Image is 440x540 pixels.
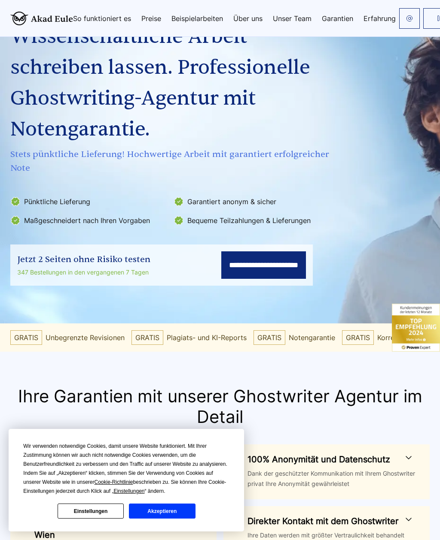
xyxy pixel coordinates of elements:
h3: Direkter Kontakt mit dem Ghostwriter [247,514,410,528]
li: Maßgeschneidert nach Ihren Vorgaben [10,214,168,227]
a: Erfahrung [364,15,396,22]
div: Wir verwenden notwendige Cookies, damit unsere Website funktioniert. Mit Ihrer Zustimmung können ... [23,442,229,496]
span: GRATIS [342,330,374,345]
img: email [406,15,413,22]
a: Unser Team [273,15,312,22]
span: GRATIS [10,330,42,345]
img: logo [10,12,73,25]
a: Über uns [233,15,263,22]
span: Plagiats- und KI-Reports [167,331,247,344]
button: Akzeptieren [129,504,195,519]
span: Stets pünktliche Lieferung! Hochwertige Arbeit mit garantiert erfolgreicher Note [10,148,333,175]
li: Pünktliche Lieferung [10,195,168,208]
div: Cookie Consent Prompt [9,429,244,531]
button: Einstellungen [58,504,124,519]
a: Preise [141,15,161,22]
span: Einstellungen [113,488,144,494]
div: Jetzt 2 Seiten ohne Risiko testen [17,253,150,266]
li: Garantiert anonym & sicher [174,195,332,208]
span: GRATIS [254,330,285,345]
span: GRATIS [131,330,163,345]
h1: Wissenschaftliche Arbeit schreiben lassen. Professionelle Ghostwriting-Agentur mit Notengarantie. [10,21,333,145]
span: Unbegrenzte Revisionen [46,331,125,344]
span: Notengarantie [289,331,335,344]
a: So funktioniert es [73,15,131,22]
a: Garantien [322,15,353,22]
li: Bequeme Teilzahlungen & Lieferungen [174,214,332,227]
h2: Ihre Garantien mit unserer Ghostwriter Agentur im Detail [10,386,430,427]
div: 347 Bestellungen in den vergangenen 7 Tagen [17,267,150,278]
span: Cookie-Richtlinie [95,479,133,485]
a: Beispielarbeiten [171,15,223,22]
h3: 100% Anonymität und Datenschutz [247,453,410,466]
div: Dank der geschützter Kommunikation mit Ihrem Ghostwriter privat Ihre Anonymität gewährleistet [247,468,423,489]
